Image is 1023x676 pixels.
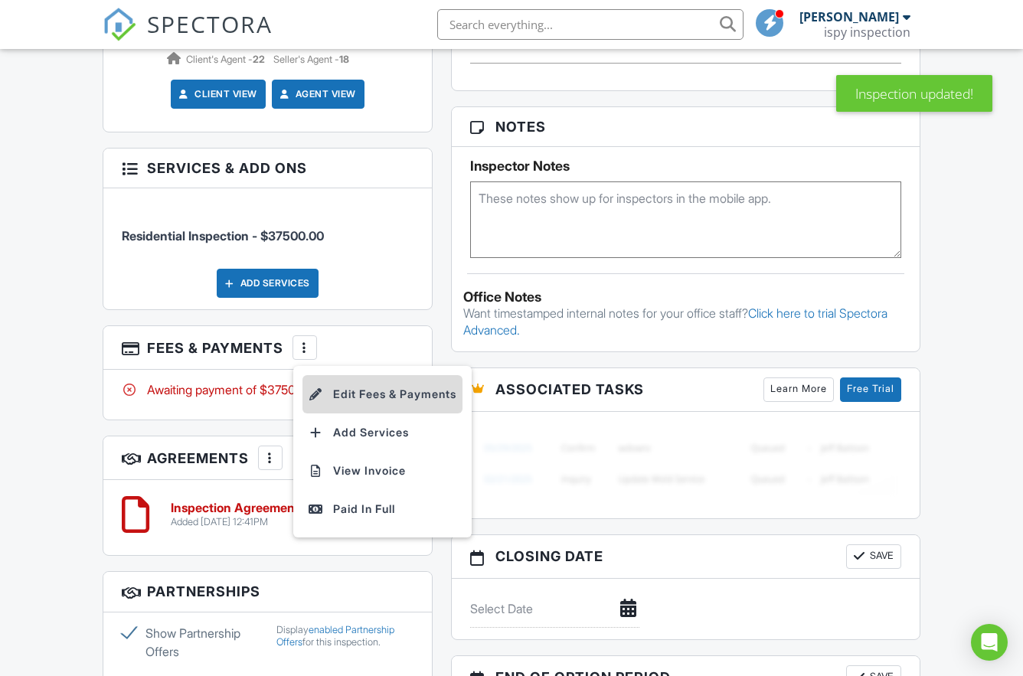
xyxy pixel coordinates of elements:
[763,377,834,402] a: Learn More
[470,158,901,174] h5: Inspector Notes
[470,423,901,503] img: blurred-tasks-251b60f19c3f713f9215ee2a18cbf2105fc2d72fcd585247cf5e9ec0c957c1dd.png
[103,8,136,41] img: The Best Home Inspection Software - Spectora
[176,87,257,102] a: Client View
[846,544,901,569] button: Save
[971,624,1008,661] div: Open Intercom Messenger
[840,377,901,402] a: Free Trial
[452,107,920,147] h3: Notes
[103,436,432,480] h3: Agreements
[122,381,413,398] div: Awaiting payment of $37500.00.
[147,8,273,40] span: SPECTORA
[277,87,356,102] a: Agent View
[470,590,639,628] input: Select Date
[253,54,265,65] strong: 22
[122,200,413,256] li: Service: Residential Inspection
[799,9,899,24] div: [PERSON_NAME]
[495,546,603,567] span: Closing date
[217,269,319,298] div: Add Services
[103,572,432,612] h3: Partnerships
[171,501,365,515] h6: Inspection Agreement (Unsigned)
[339,54,349,65] strong: 18
[276,624,394,648] a: enabled Partnership Offers
[103,149,432,188] h3: Services & Add ons
[103,21,273,53] a: SPECTORA
[122,624,259,661] label: Show Partnership Offers
[171,501,365,528] a: Inspection Agreement (Unsigned) Added [DATE] 12:41PM
[437,9,744,40] input: Search everything...
[122,228,324,243] span: Residential Inspection - $37500.00
[186,54,267,65] span: Client's Agent -
[276,624,413,648] div: Display for this inspection.
[824,24,910,40] div: ispy inspection
[103,326,432,370] h3: Fees & Payments
[273,54,349,65] span: Seller's Agent -
[463,289,908,305] div: Office Notes
[463,305,908,339] p: Want timestamped internal notes for your office staff?
[495,379,644,400] span: Associated Tasks
[836,75,992,112] div: Inspection updated!
[171,516,365,528] div: Added [DATE] 12:41PM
